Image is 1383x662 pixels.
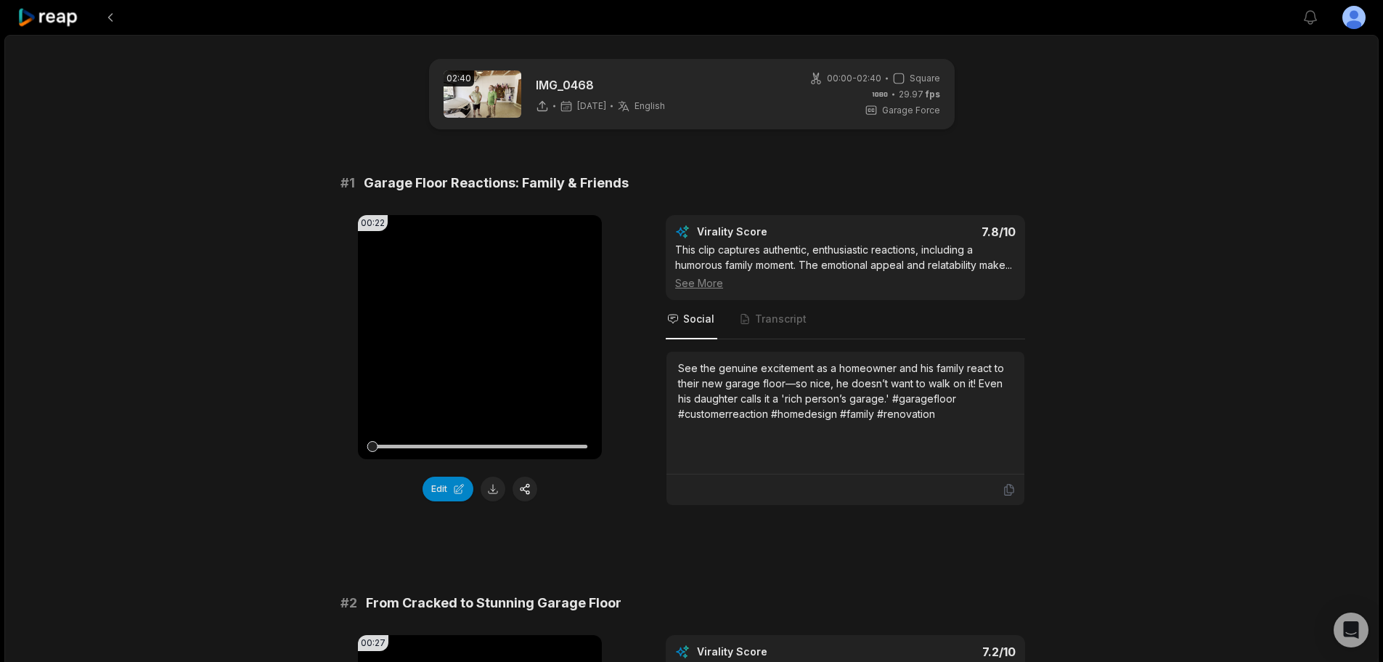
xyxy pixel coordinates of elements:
[423,477,473,501] button: Edit
[899,88,940,101] span: 29.97
[697,225,853,239] div: Virality Score
[635,100,665,112] span: English
[683,312,714,326] span: Social
[882,104,940,117] span: Garage Force
[364,173,629,193] span: Garage Floor Reactions: Family & Friends
[910,72,940,85] span: Square
[666,300,1025,339] nav: Tabs
[536,76,665,94] p: IMG_0468
[675,275,1016,291] div: See More
[577,100,606,112] span: [DATE]
[675,242,1016,291] div: This clip captures authentic, enthusiastic reactions, including a humorous family moment. The emo...
[860,225,1016,239] div: 7.8 /10
[340,173,355,193] span: # 1
[860,645,1016,659] div: 7.2 /10
[444,70,474,86] div: 02:40
[926,89,940,100] span: fps
[827,72,881,85] span: 00:00 - 02:40
[697,645,853,659] div: Virality Score
[366,593,621,613] span: From Cracked to Stunning Garage Floor
[1334,613,1368,647] div: Open Intercom Messenger
[755,312,807,326] span: Transcript
[340,593,357,613] span: # 2
[358,215,602,459] video: Your browser does not support mp4 format.
[678,360,1013,421] div: See the genuine excitement as a homeowner and his family react to their new garage floor—so nice,...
